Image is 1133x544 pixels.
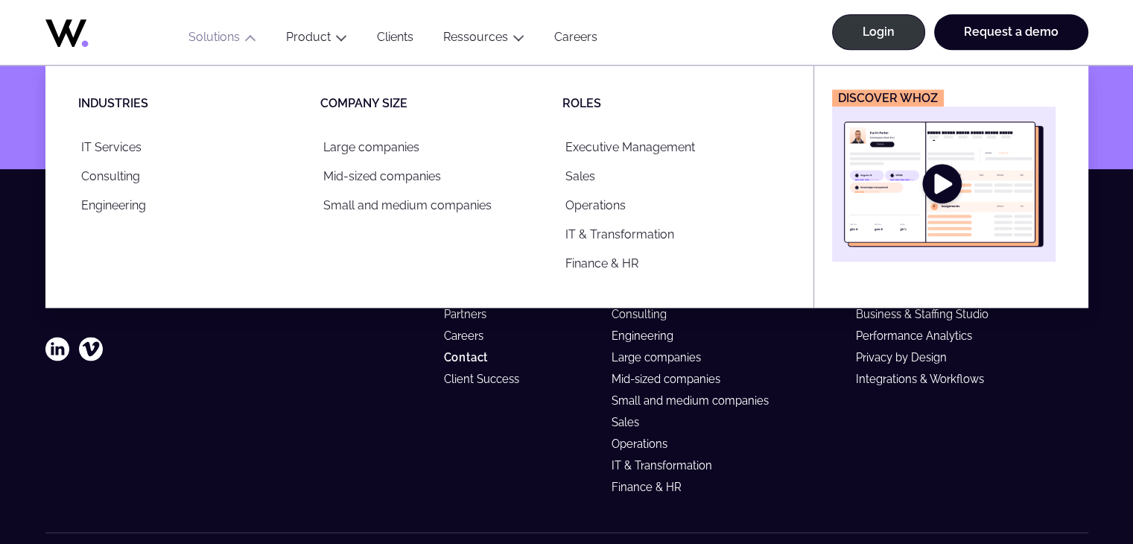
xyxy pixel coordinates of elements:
[612,329,687,342] a: Engineering
[856,373,997,385] a: Integrations & Workflows
[562,220,787,249] a: IT & Transformation
[934,14,1088,50] a: Request a demo
[271,30,362,50] button: Product
[562,95,804,112] p: Roles
[612,481,695,493] a: Finance & HR
[78,133,302,162] a: IT Services
[443,308,499,320] a: Partners
[320,95,562,112] p: Company size
[832,14,925,50] a: Login
[443,30,508,44] a: Ressources
[443,373,532,385] a: Client Success
[562,162,787,191] a: Sales
[443,329,496,342] a: Careers
[612,459,726,472] a: IT & Transformation
[832,89,1056,262] a: Discover Whoz
[78,191,302,220] a: Engineering
[612,351,714,364] a: Large companies
[320,191,545,220] a: Small and medium companies
[320,133,545,162] a: Large companies
[562,249,787,278] a: Finance & HR
[612,394,782,407] a: Small and medium companies
[856,329,986,342] a: Performance Analytics
[1035,446,1112,523] iframe: Chatbot
[562,133,787,162] a: Executive Management
[78,95,320,112] p: Industries
[320,162,545,191] a: Mid-sized companies
[174,30,271,50] button: Solutions
[856,308,1002,320] a: Business & Staffing Studio
[856,351,960,364] a: Privacy by Design
[612,373,734,385] a: Mid-sized companies
[362,30,428,50] a: Clients
[443,351,501,364] a: Contact
[539,30,612,50] a: Careers
[78,162,302,191] a: Consulting
[832,89,944,107] figcaption: Discover Whoz
[428,30,539,50] button: Ressources
[286,30,331,44] a: Product
[612,308,680,320] a: Consulting
[612,437,681,450] a: Operations
[562,191,787,220] a: Operations
[612,416,653,428] a: Sales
